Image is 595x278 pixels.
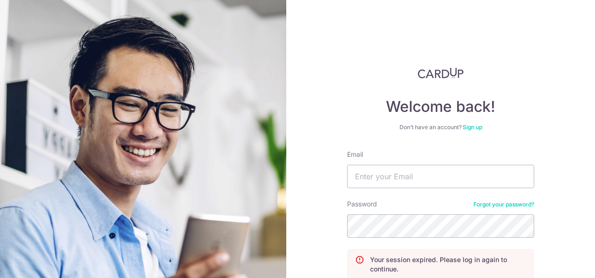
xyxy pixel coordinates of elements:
[347,124,534,131] div: Don’t have an account?
[347,150,363,159] label: Email
[347,165,534,188] input: Enter your Email
[347,97,534,116] h4: Welcome back!
[370,255,526,274] p: Your session expired. Please log in again to continue.
[418,67,464,79] img: CardUp Logo
[463,124,482,131] a: Sign up
[473,201,534,208] a: Forgot your password?
[347,199,377,209] label: Password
